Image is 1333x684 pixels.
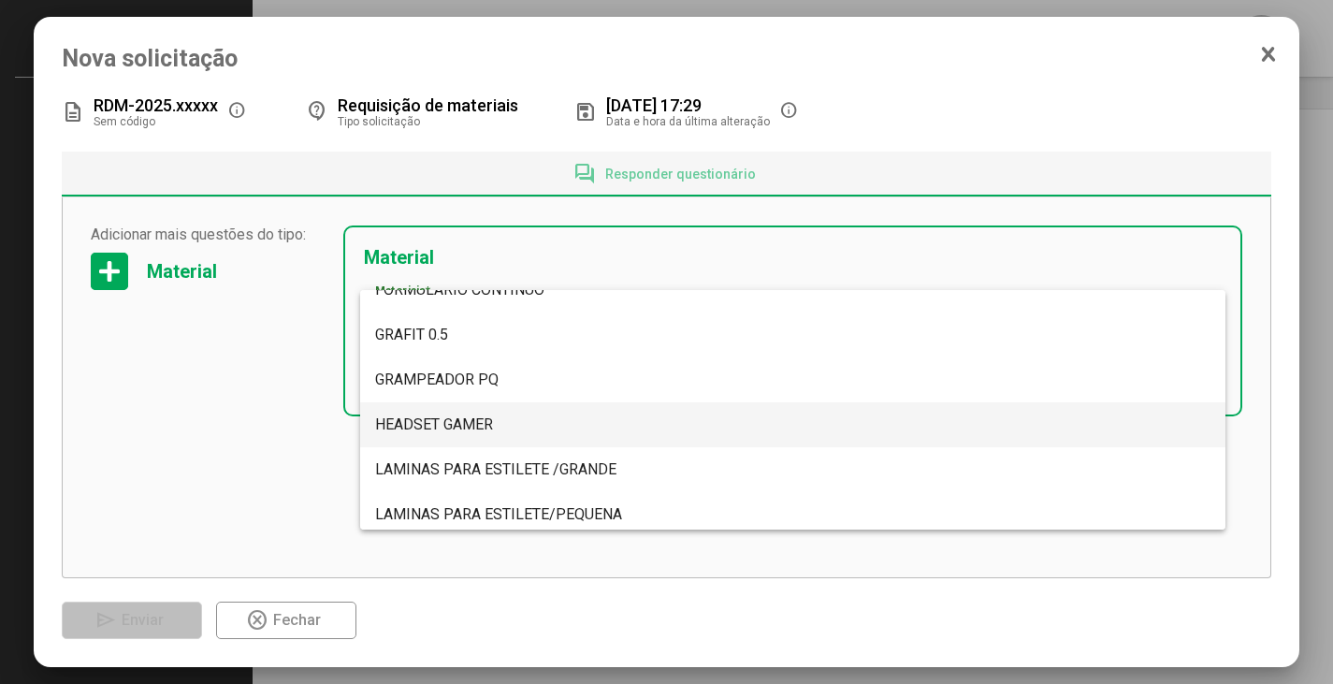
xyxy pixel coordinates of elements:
span: FORMULÁRIO CONTÍNUO [375,281,544,298]
span: GRAMPEADOR PQ [375,371,499,388]
span: LAMINAS PARA ESTILETE/PEQUENA [375,505,622,523]
span: HEADSET GAMER [375,415,493,433]
span: LAMINAS PARA ESTILETE /GRANDE [375,460,616,478]
span: GRAFIT 0.5 [375,326,448,343]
